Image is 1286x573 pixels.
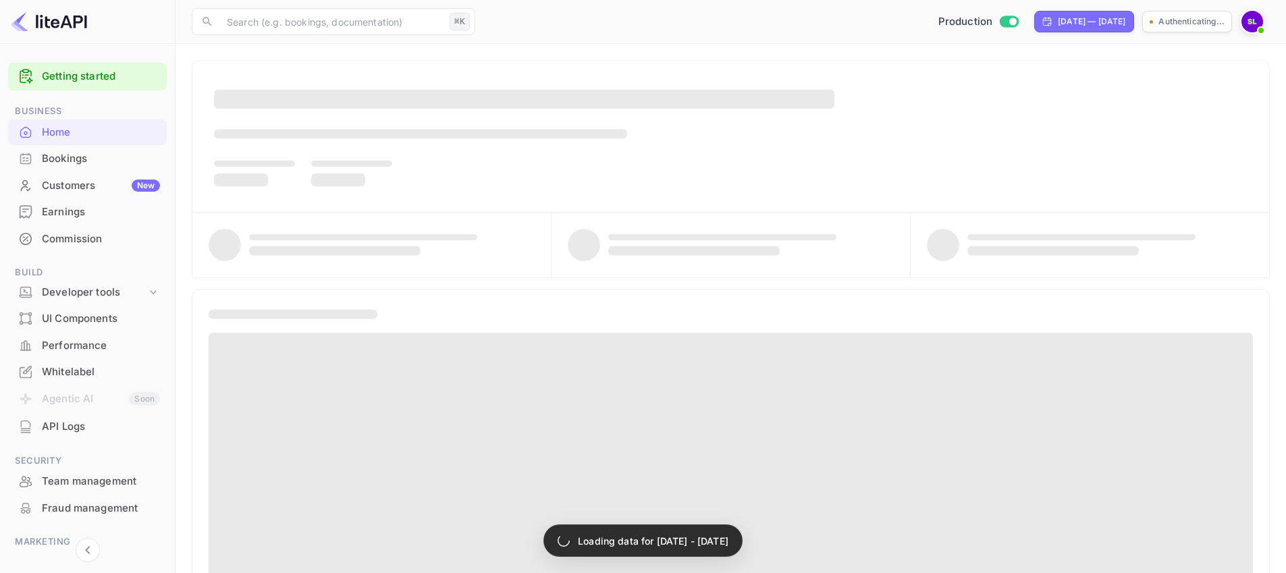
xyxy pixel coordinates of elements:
input: Search (e.g. bookings, documentation) [219,8,444,35]
div: Click to change the date range period [1034,11,1134,32]
p: Loading data for [DATE] - [DATE] [578,534,728,548]
a: Commission [8,226,167,251]
div: Switch to Sandbox mode [933,14,1024,30]
img: Shri Lildharrie [1241,11,1263,32]
div: UI Components [8,306,167,332]
a: API Logs [8,414,167,439]
img: LiteAPI logo [11,11,87,32]
span: Marketing [8,535,167,549]
a: Performance [8,333,167,358]
a: CustomersNew [8,173,167,198]
div: Home [8,119,167,146]
div: Earnings [8,199,167,225]
a: Fraud management [8,495,167,520]
div: Commission [42,231,160,247]
div: Getting started [8,63,167,90]
a: Earnings [8,199,167,224]
div: Fraud management [8,495,167,522]
div: Whitelabel [8,359,167,385]
div: Performance [8,333,167,359]
div: Developer tools [42,285,146,300]
div: Fraud management [42,501,160,516]
div: New [132,180,160,192]
a: Team management [8,468,167,493]
div: Team management [42,474,160,489]
span: Security [8,454,167,468]
div: API Logs [8,414,167,440]
div: Earnings [42,204,160,220]
div: Customers [42,178,160,194]
span: Business [8,104,167,119]
a: Whitelabel [8,359,167,384]
a: Getting started [42,69,160,84]
div: Performance [42,338,160,354]
div: Vouchers [42,555,160,571]
div: Home [42,125,160,140]
span: Production [938,14,993,30]
button: Collapse navigation [76,538,100,562]
div: Commission [8,226,167,252]
div: Bookings [8,146,167,172]
div: Bookings [42,151,160,167]
span: Build [8,265,167,280]
div: API Logs [42,419,160,435]
div: Whitelabel [42,364,160,380]
a: Bookings [8,146,167,171]
div: Developer tools [8,281,167,304]
div: CustomersNew [8,173,167,199]
div: Team management [8,468,167,495]
p: Authenticating... [1158,16,1225,28]
a: UI Components [8,306,167,331]
div: ⌘K [450,13,470,30]
div: [DATE] — [DATE] [1058,16,1125,28]
div: UI Components [42,311,160,327]
a: Home [8,119,167,144]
